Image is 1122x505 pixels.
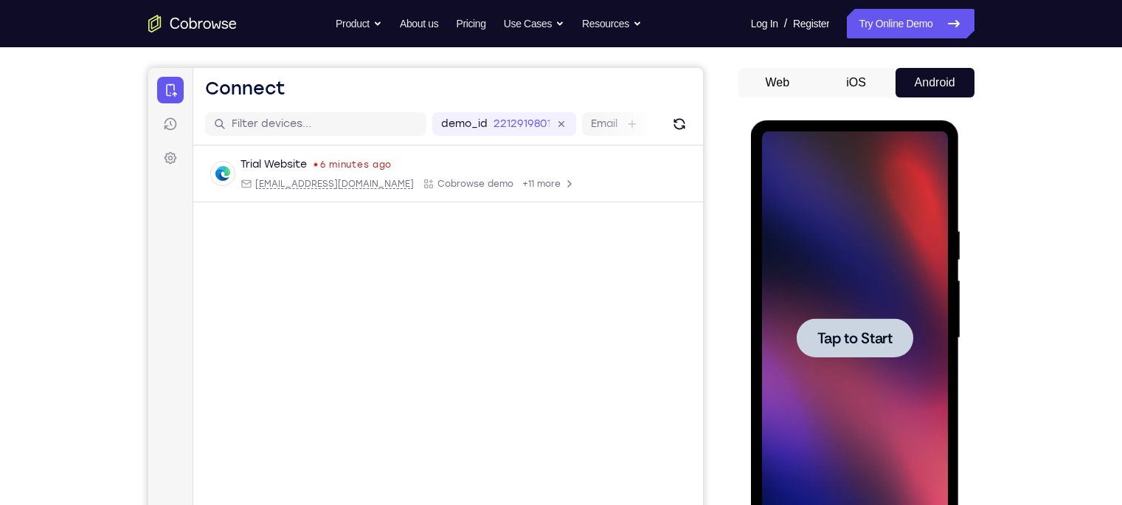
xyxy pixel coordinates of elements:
button: Tap to Start [46,198,162,237]
div: Email [92,110,266,122]
a: Go to the home page [148,15,237,32]
a: About us [400,9,438,38]
a: Try Online Demo [847,9,974,38]
div: Open device details [45,78,555,134]
span: Tap to Start [66,210,142,225]
span: +11 more [374,110,412,122]
a: Pricing [456,9,485,38]
a: Register [793,9,829,38]
button: Web [738,68,817,97]
button: Resources [582,9,642,38]
span: Cobrowse demo [289,110,365,122]
div: Last seen [166,95,169,98]
button: iOS [817,68,896,97]
span: / [784,15,787,32]
button: Android [896,68,974,97]
button: 6-digit code [255,444,344,474]
button: Use Cases [504,9,564,38]
button: Product [336,9,382,38]
time: Thu Sep 04 2025 18:14:53 GMT+0300 (Eastern European Summer Time) [172,91,243,103]
div: Trial Website [92,89,159,104]
a: Log In [751,9,778,38]
div: App [274,110,365,122]
span: web@example.com [107,110,266,122]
